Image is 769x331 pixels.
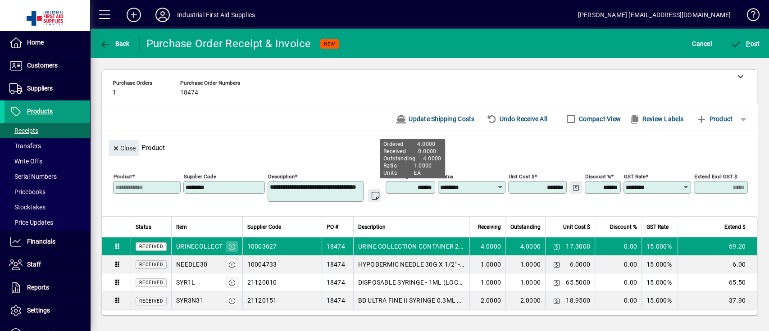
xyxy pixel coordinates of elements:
span: Financials [27,238,55,245]
td: DISPOSABLE SYRINGE - 1ML (LOCK) BOX 100 [353,273,470,291]
mat-label: GST rate [624,173,646,180]
span: Description [358,222,386,232]
td: 2.0000 [505,291,545,309]
td: 21120151 [242,291,322,309]
span: Cancel [692,36,712,51]
span: Received [139,244,163,249]
span: Unit Cost $ [563,222,590,232]
td: 65.50 [678,273,757,291]
a: Settings [5,299,90,322]
button: Change Price Levels [550,294,563,307]
td: 0.00 [595,273,642,291]
a: Customers [5,54,90,77]
div: Product [102,131,757,159]
button: Undo Receive All [483,111,551,127]
span: Customers [27,62,58,69]
mat-label: Discount % [585,173,611,180]
span: NEW [324,41,335,47]
button: Update Shipping Costs [392,111,478,127]
td: BD ULTRA FINE II SYRINGE 0.3ML & NEEDLE 31G X 8MM - 100s #328822 [353,291,470,309]
td: 10004733 [242,255,322,273]
a: Suppliers [5,77,90,100]
span: P [746,40,750,47]
span: Receipts [9,127,38,134]
span: Suppliers [27,85,53,92]
td: 15.000% [642,273,678,291]
span: 17.3000 [566,242,590,251]
span: Products [27,108,53,115]
td: 1.0000 [505,255,545,273]
td: 0.00 [595,255,642,273]
button: Change Price Levels [550,240,563,253]
div: Industrial First Aid Supplies [177,8,255,22]
span: Undo Receive All [487,112,547,126]
span: 18474 [180,89,198,96]
span: Pricebooks [9,188,46,195]
button: Cancel [690,36,714,52]
button: Close [109,140,139,156]
a: Home [5,32,90,54]
span: Discount % [610,222,637,232]
app-page-header-button: Close [106,144,141,152]
mat-label: Supplier Code [184,173,216,180]
td: 18474 [322,291,353,309]
a: Knowledge Base [740,2,758,31]
td: 15.000% [642,237,678,255]
span: Back [100,40,130,47]
span: Close [112,141,136,156]
button: Review Labels [625,111,687,127]
a: Write Offs [5,154,90,169]
span: Received [139,280,163,285]
span: Transfers [9,142,41,150]
div: Ordered 4.0000 Received 0.0000 Outstanding 4.0000 Ratio 1.0000 Units EA [380,139,445,178]
button: Post [728,36,762,52]
a: Transfers [5,138,90,154]
span: Reports [27,284,49,291]
span: GST Rate [646,222,669,232]
span: Review Labels [629,112,683,126]
td: 10003627 [242,237,322,255]
span: ost [731,40,760,47]
span: 18.9500 [566,296,590,305]
span: Price Updates [9,219,53,226]
td: 18474 [322,237,353,255]
span: 1.0000 [481,260,501,269]
span: Received [139,299,163,304]
label: Compact View [577,114,621,123]
td: 1.0000 [505,273,545,291]
a: Price Updates [5,215,90,230]
a: Receipts [5,123,90,138]
td: 37.90 [678,291,757,309]
td: 21120010 [242,273,322,291]
td: 4.0000 [505,237,545,255]
span: Product [696,112,733,126]
span: Staff [27,261,41,268]
td: 0.00 [595,237,642,255]
div: Purchase Order Receipt & Invoice [146,36,311,51]
a: Serial Numbers [5,169,90,184]
button: Product [692,111,737,127]
a: Pricebooks [5,184,90,200]
span: Extend $ [724,222,746,232]
span: 1 [113,89,116,96]
span: Update Shipping Costs [396,112,475,126]
td: 18474 [322,255,353,273]
button: Back [97,36,132,52]
td: URINE COLLECTION CONTAINER 200ML - 50s [353,237,470,255]
span: Receiving [478,222,501,232]
td: 69.20 [678,237,757,255]
mat-label: Description [268,173,295,180]
div: NEEDLE30 [176,260,207,269]
button: Change Price Levels [550,258,563,271]
span: Item [176,222,187,232]
span: Status [136,222,151,232]
span: Home [27,39,44,46]
span: Stocktakes [9,204,46,211]
app-page-header-button: Back [90,36,140,52]
span: 6.0000 [570,260,591,269]
button: Profile [148,7,177,23]
td: 6.00 [678,255,757,273]
span: Outstanding [510,222,541,232]
span: 1.0000 [481,278,501,287]
span: 2.0000 [481,296,501,305]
